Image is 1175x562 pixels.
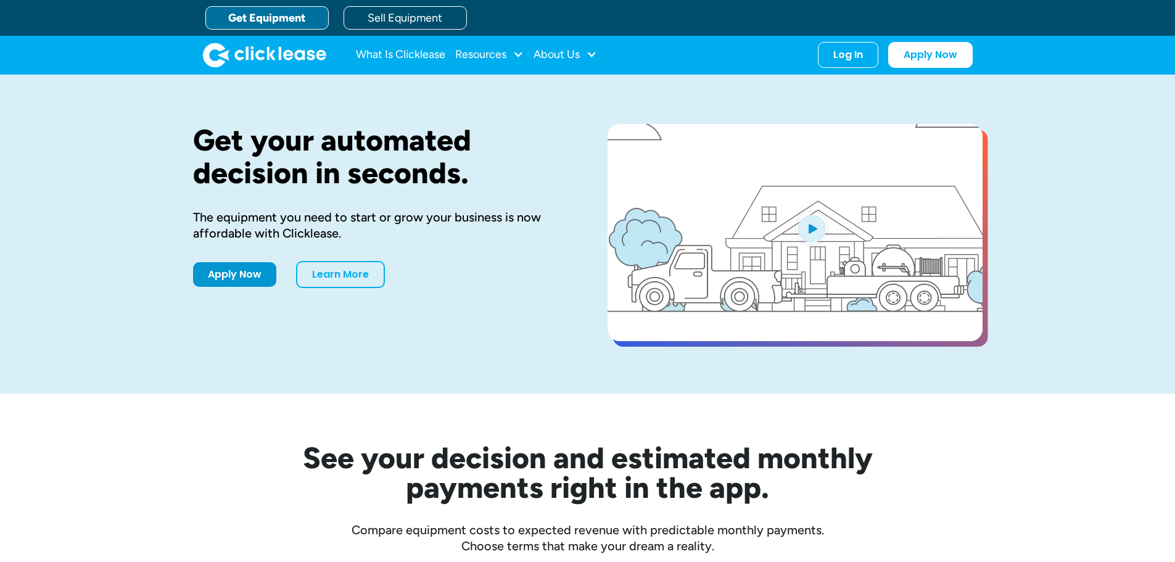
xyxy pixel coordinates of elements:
a: Apply Now [888,42,973,68]
div: Log In [833,49,863,61]
a: Learn More [296,261,385,288]
a: Get Equipment [205,6,329,30]
a: open lightbox [608,124,983,341]
img: Clicklease logo [203,43,326,67]
div: The equipment you need to start or grow your business is now affordable with Clicklease. [193,209,568,241]
a: What Is Clicklease [356,43,445,67]
a: home [203,43,326,67]
div: About Us [534,43,597,67]
h1: Get your automated decision in seconds. [193,124,568,189]
h2: See your decision and estimated monthly payments right in the app. [242,443,933,502]
div: Resources [455,43,524,67]
div: Compare equipment costs to expected revenue with predictable monthly payments. Choose terms that ... [193,522,983,554]
a: Sell Equipment [344,6,467,30]
img: Blue play button logo on a light blue circular background [795,211,828,246]
a: Apply Now [193,262,276,287]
